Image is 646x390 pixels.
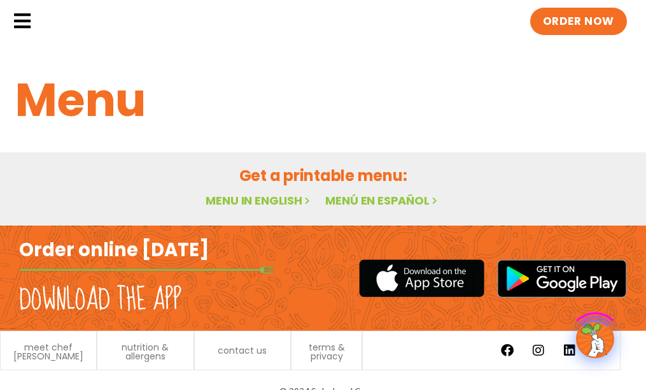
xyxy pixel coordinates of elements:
h2: Get a printable menu: [15,164,631,187]
img: appstore [359,257,484,299]
h2: Order online [DATE] [19,238,209,263]
a: nutrition & allergens [104,343,186,361]
a: contact us [218,346,267,355]
h1: Menu [15,66,631,134]
img: google_play [497,259,627,298]
img: fork [19,266,274,273]
img: Header logo [45,8,235,34]
a: terms & privacy [298,343,356,361]
a: Menú en español [325,192,440,208]
h2: Download the app [19,282,181,318]
a: Menu in English [206,192,312,208]
span: ORDER NOW [543,14,614,29]
a: meet chef [PERSON_NAME] [7,343,90,361]
a: ORDER NOW [530,8,627,36]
